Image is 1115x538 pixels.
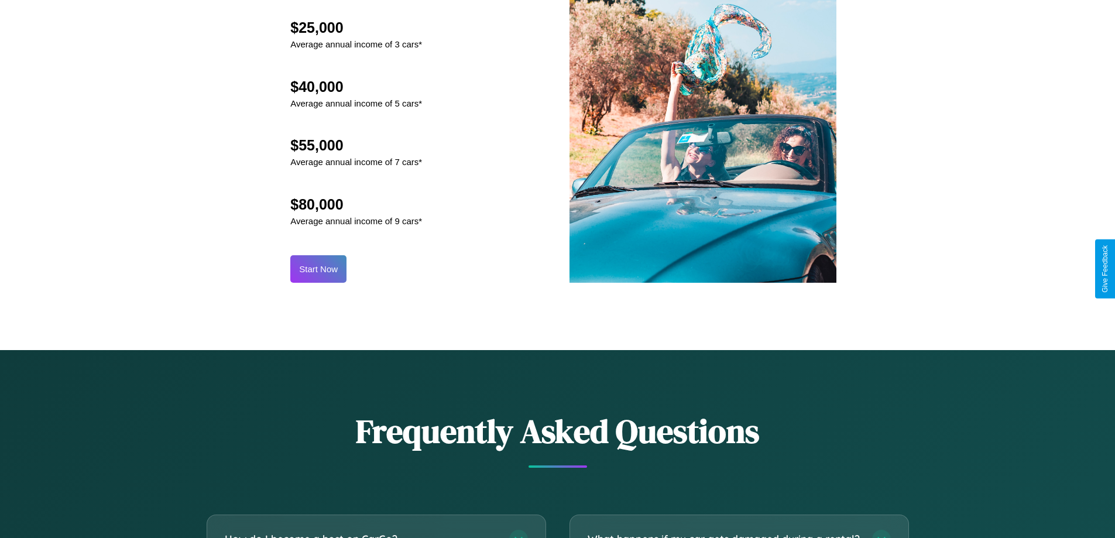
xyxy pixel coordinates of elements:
[1101,245,1109,293] div: Give Feedback
[290,36,422,52] p: Average annual income of 3 cars*
[290,19,422,36] h2: $25,000
[290,95,422,111] p: Average annual income of 5 cars*
[290,255,346,283] button: Start Now
[290,196,422,213] h2: $80,000
[290,213,422,229] p: Average annual income of 9 cars*
[290,137,422,154] h2: $55,000
[290,78,422,95] h2: $40,000
[207,409,909,454] h2: Frequently Asked Questions
[290,154,422,170] p: Average annual income of 7 cars*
